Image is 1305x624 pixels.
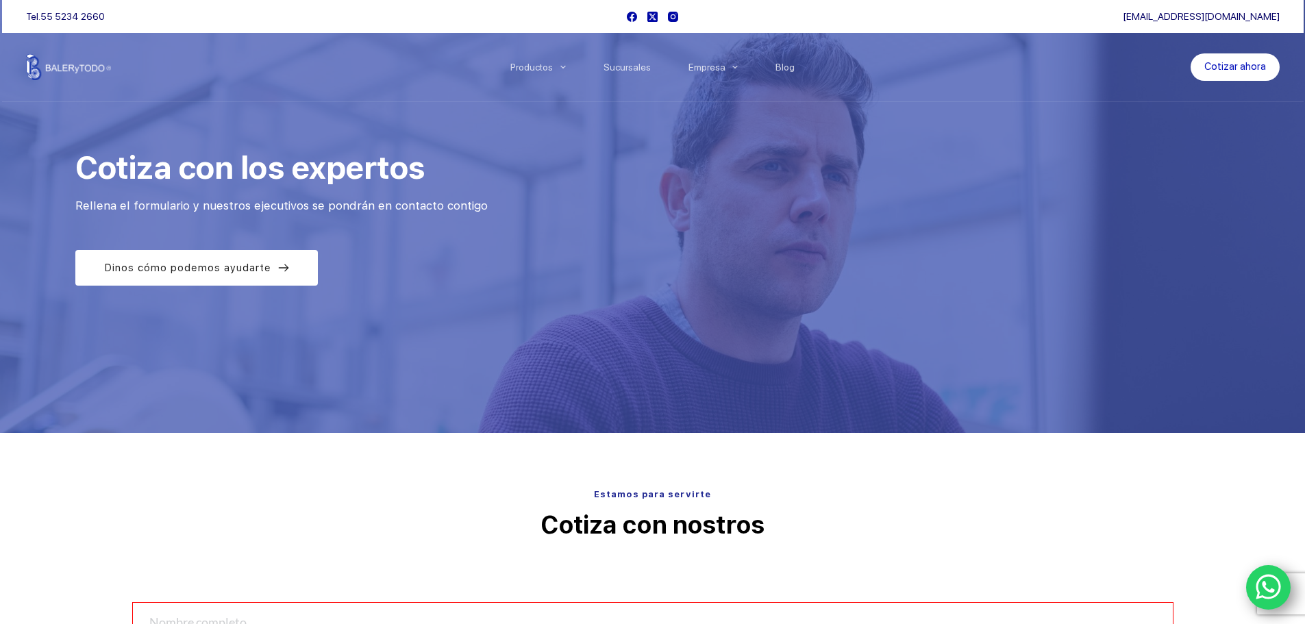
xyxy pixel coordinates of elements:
[40,11,105,22] a: 55 5234 2660
[26,11,105,22] span: Tel.
[668,12,678,22] a: Instagram
[75,199,488,212] span: Rellena el formulario y nuestros ejecutivos se pondrán en contacto contigo
[26,54,112,80] img: Balerytodo
[594,489,711,499] span: Estamos para servirte
[491,33,814,101] nav: Menu Principal
[647,12,658,22] a: X (Twitter)
[1191,53,1280,81] a: Cotizar ahora
[104,260,271,276] span: Dinos cómo podemos ayudarte
[75,149,425,186] span: Cotiza con los expertos
[1246,565,1291,610] a: WhatsApp
[132,508,1173,542] p: Cotiza con nostros
[75,250,318,286] a: Dinos cómo podemos ayudarte
[627,12,637,22] a: Facebook
[1123,11,1280,22] a: [EMAIL_ADDRESS][DOMAIN_NAME]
